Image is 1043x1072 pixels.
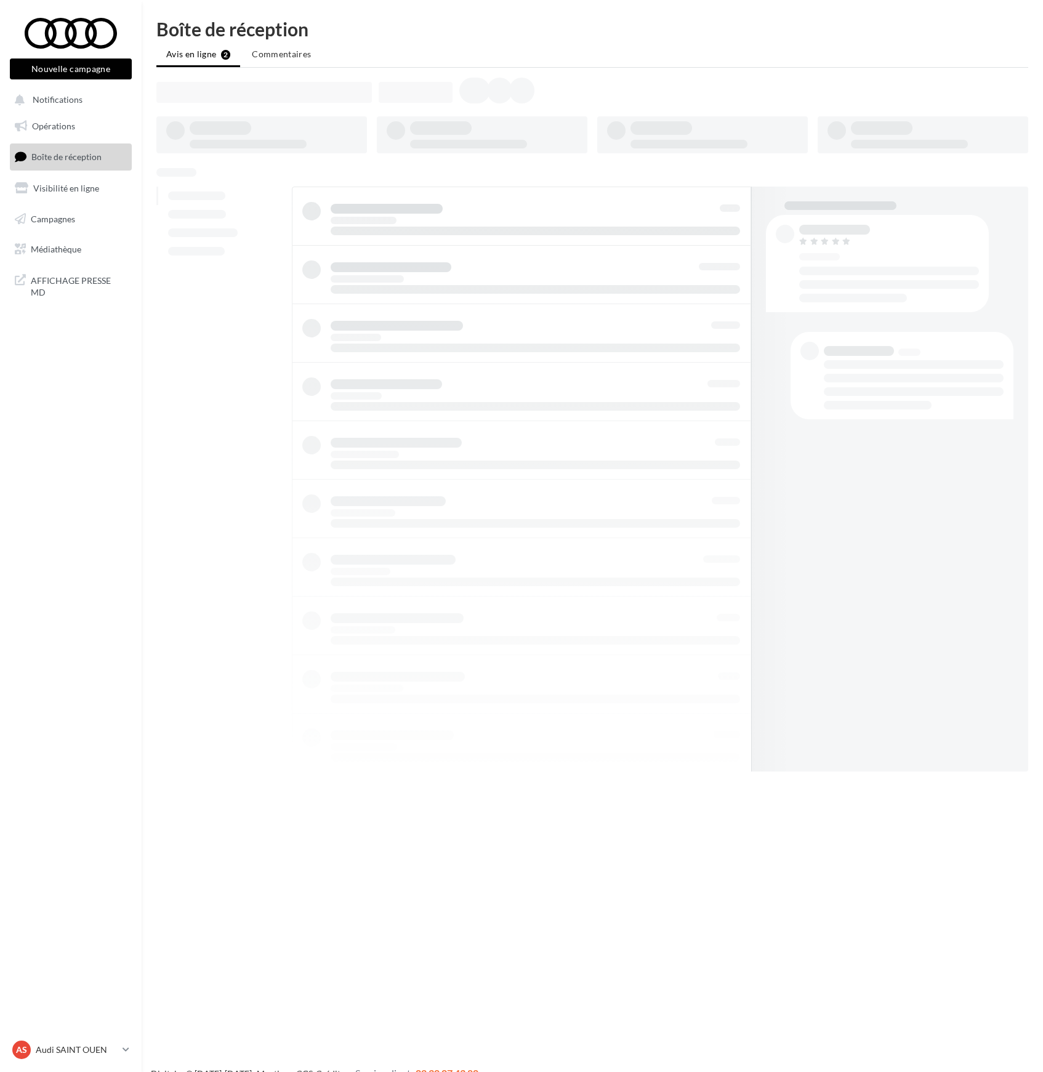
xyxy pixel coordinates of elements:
a: Opérations [7,113,134,139]
p: Audi SAINT OUEN [36,1044,118,1056]
a: AFFICHAGE PRESSE MD [7,267,134,304]
a: Visibilité en ligne [7,175,134,201]
span: Visibilité en ligne [33,183,99,193]
span: Opérations [32,121,75,131]
div: Boîte de réception [156,20,1028,38]
span: AFFICHAGE PRESSE MD [31,272,127,299]
span: Commentaires [252,49,311,59]
button: Nouvelle campagne [10,58,132,79]
span: Boîte de réception [31,151,102,162]
a: Médiathèque [7,236,134,262]
a: AS Audi SAINT OUEN [10,1038,132,1062]
span: AS [16,1044,27,1056]
span: Campagnes [31,213,75,224]
a: Boîte de réception [7,143,134,170]
a: Campagnes [7,206,134,232]
span: Médiathèque [31,244,81,254]
span: Notifications [33,95,83,105]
